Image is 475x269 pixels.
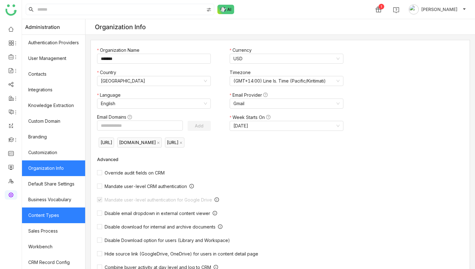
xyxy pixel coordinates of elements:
[22,51,85,66] a: User Management
[233,99,340,108] nz-select-item: Gmail
[379,4,384,9] div: 1
[97,47,143,54] label: Organization Name
[25,19,60,35] span: Administration
[22,223,85,239] a: Sales Process
[233,54,340,63] nz-select-item: USD
[97,69,119,76] label: Country
[421,6,457,13] span: [PERSON_NAME]
[230,114,274,121] label: Week Starts On
[97,157,350,162] div: Advanced
[217,5,234,14] img: ask-buddy-normal.svg
[102,197,215,202] span: Mandate user-level authentication for Google Drive
[206,7,211,12] img: search-type.svg
[102,238,232,243] span: Disable Download option for users (Library and Workspace)
[22,145,85,160] a: Customization
[102,170,167,175] span: Override audit fields on CRM
[102,211,213,216] span: Disable email dropdown in external content viewer
[188,121,211,131] button: Add
[165,137,184,148] nz-tag: [URL]
[102,184,189,189] span: Mandate user-level CRM authentication
[99,137,114,148] nz-tag: [URL]
[97,92,124,99] label: Language
[230,47,255,54] label: Currency
[5,4,17,16] img: logo
[22,176,85,192] a: Default Share Settings
[22,160,85,176] a: Organization Info
[101,76,207,86] nz-select-item: United States
[95,23,146,31] div: Organization Info
[102,251,261,256] span: Hide source link (GoogleDrive, OneDrive) for users in content detail page
[230,92,271,99] label: Email Provider
[22,35,85,51] a: Authentication Providers
[22,192,85,207] a: Business Vocabulary
[22,129,85,145] a: Branding
[233,121,340,131] nz-select-item: Sunday
[22,239,85,255] a: Workbench
[22,66,85,82] a: Contacts
[233,76,340,86] nz-select-item: (GMT+14:00) Line Is. Time (Pacific/Kiritimati)
[407,4,467,14] button: [PERSON_NAME]
[102,224,218,229] span: Disable download for internal and archive documents
[393,7,399,13] img: help.svg
[101,99,207,108] nz-select-item: English
[22,207,85,223] a: Content Types
[409,4,419,14] img: avatar
[117,137,162,148] nz-tag: [DOMAIN_NAME]
[97,114,135,121] label: Email Domains
[22,82,85,98] a: Integrations
[22,113,85,129] a: Custom Domain
[230,69,254,76] label: Timezone
[22,98,85,113] a: Knowledge Extraction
